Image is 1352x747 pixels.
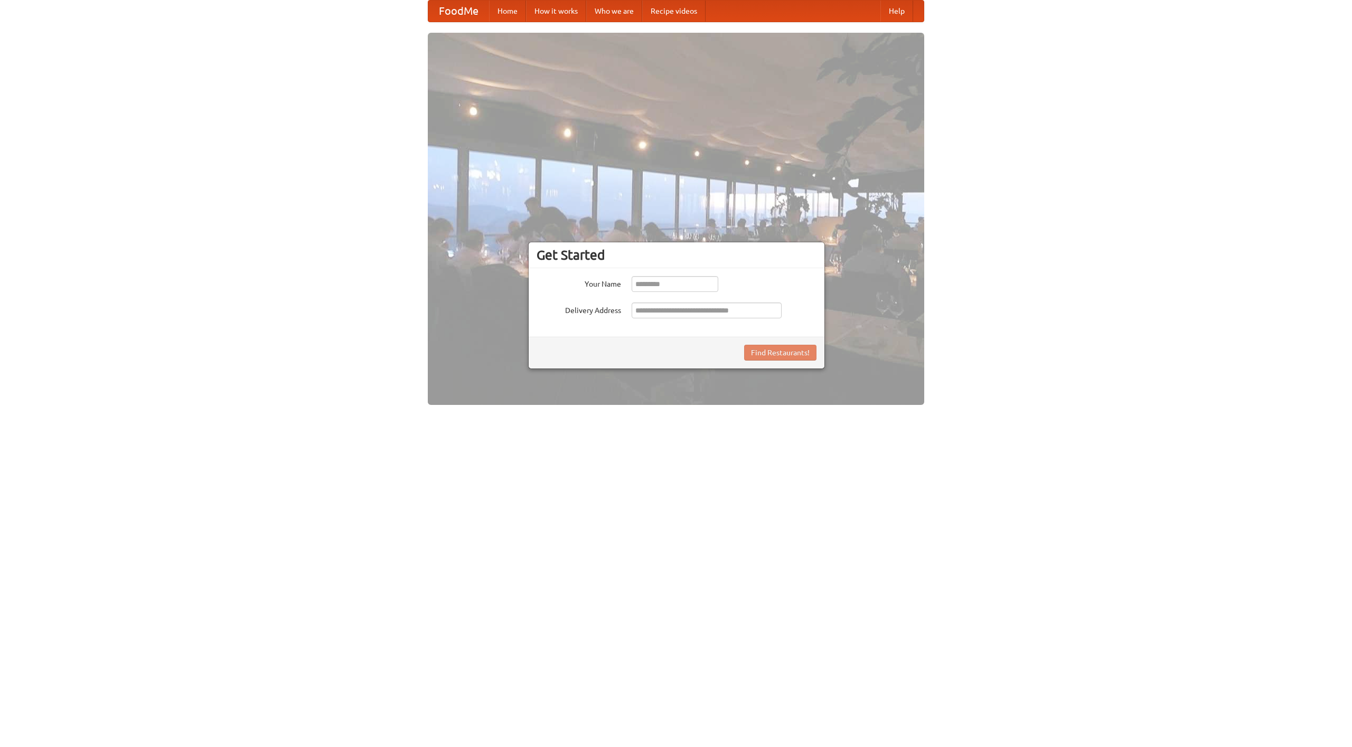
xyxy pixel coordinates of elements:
button: Find Restaurants! [744,345,816,361]
a: How it works [526,1,586,22]
a: Recipe videos [642,1,706,22]
a: Home [489,1,526,22]
a: Help [880,1,913,22]
h3: Get Started [537,247,816,263]
a: FoodMe [428,1,489,22]
a: Who we are [586,1,642,22]
label: Your Name [537,276,621,289]
label: Delivery Address [537,302,621,316]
